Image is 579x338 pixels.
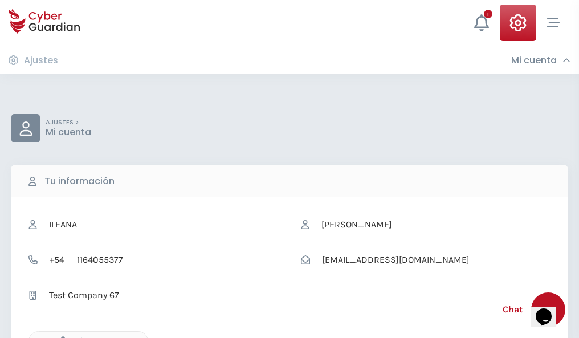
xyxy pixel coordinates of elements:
[503,303,523,316] span: Chat
[531,292,568,327] iframe: chat widget
[43,249,71,271] span: +54
[71,249,278,271] input: Teléfono
[484,10,492,18] div: +
[511,55,570,66] div: Mi cuenta
[46,127,91,138] p: Mi cuenta
[511,55,557,66] h3: Mi cuenta
[46,119,91,127] p: AJUSTES >
[44,174,115,188] b: Tu información
[24,55,58,66] h3: Ajustes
